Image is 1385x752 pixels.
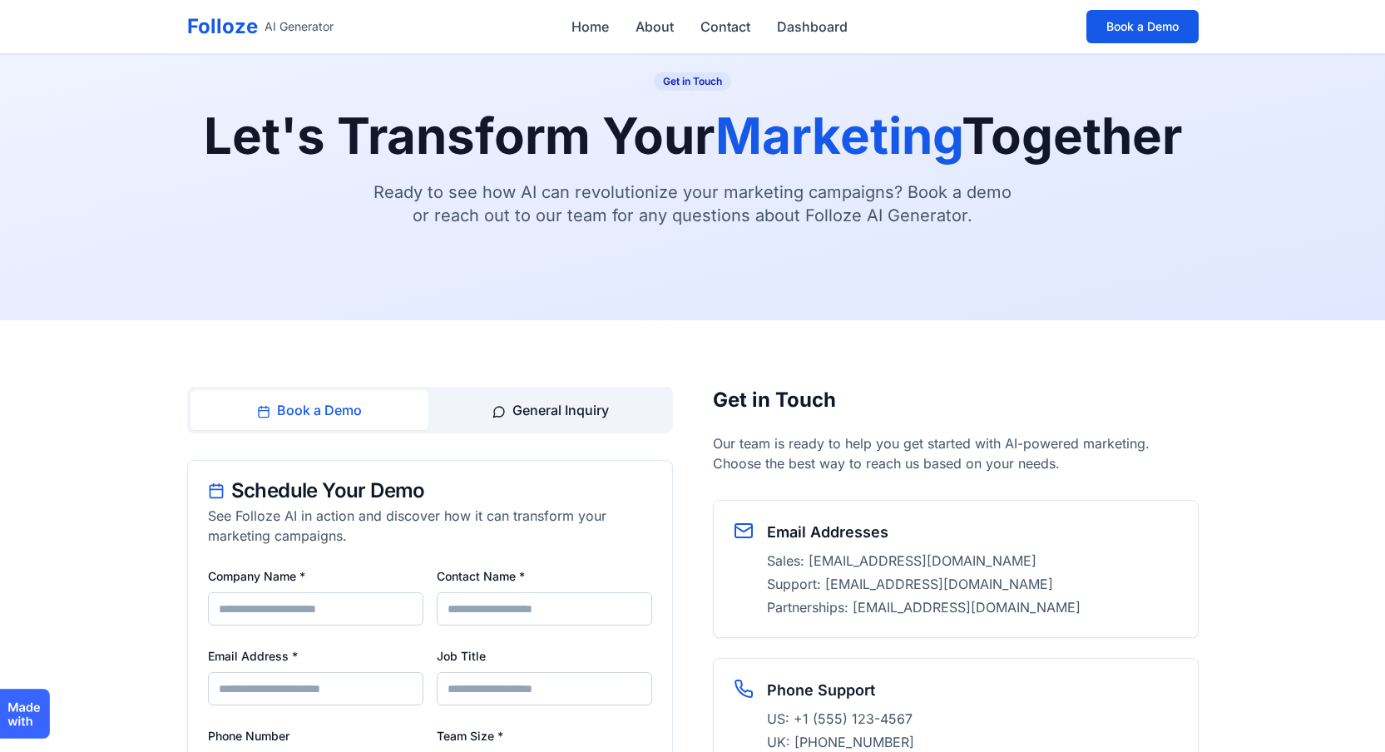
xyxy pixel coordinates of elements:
[187,13,258,40] div: Folloze
[208,649,298,663] label: Email Address *
[437,729,503,743] label: Team Size *
[636,17,674,37] a: About
[654,72,731,91] div: Get in Touch
[208,569,305,583] label: Company Name *
[437,569,525,583] label: Contact Name *
[437,649,486,663] label: Job Title
[432,390,670,430] button: General Inquiry
[767,574,1081,594] p: Support: [EMAIL_ADDRESS][DOMAIN_NAME]
[767,521,1081,544] h3: Email Addresses
[1086,10,1199,43] button: Book a Demo
[713,433,1199,473] p: Our team is ready to help you get started with AI-powered marketing. Choose the best way to reach...
[208,729,289,743] label: Phone Number
[571,17,609,37] a: Home
[767,551,1081,571] p: Sales: [EMAIL_ADDRESS][DOMAIN_NAME]
[767,732,937,752] p: UK: [PHONE_NUMBER]
[190,390,428,430] button: Book a Demo
[777,17,848,37] a: Dashboard
[373,181,1012,227] p: Ready to see how AI can revolutionize your marketing campaigns? Book a demo or reach out to our t...
[1086,17,1199,34] a: Book a Demo
[187,13,334,40] a: FollozeAI Generator
[715,106,962,166] span: Marketing
[713,387,1199,413] h2: Get in Touch
[700,17,750,37] a: Contact
[208,481,652,501] div: Schedule Your Demo
[265,18,334,35] div: AI Generator
[767,597,1081,617] p: Partnerships: [EMAIL_ADDRESS][DOMAIN_NAME]
[187,111,1199,161] h1: Let's Transform Your Together
[767,709,937,729] p: US: +1 (555) 123-4567
[767,679,937,702] h3: Phone Support
[208,506,652,546] p: See Folloze AI in action and discover how it can transform your marketing campaigns.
